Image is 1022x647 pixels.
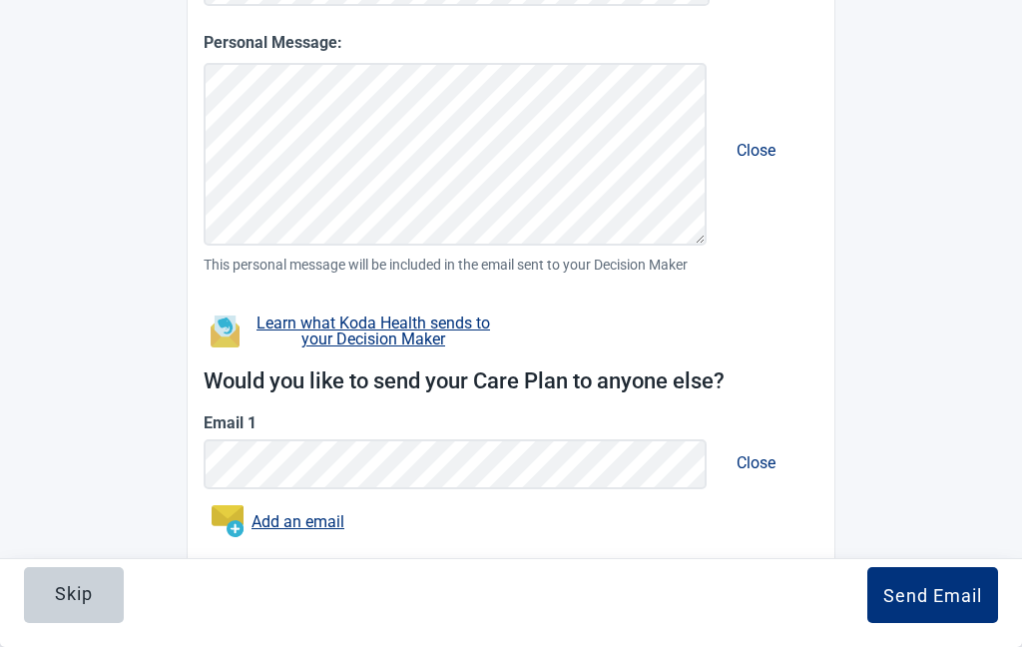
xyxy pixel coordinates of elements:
[24,567,124,623] button: Skip
[204,410,818,435] label: Email 1
[715,137,797,164] button: Remove
[721,125,791,176] span: Close
[55,584,93,604] div: Skip
[204,254,818,276] span: This personal message will be included in the email sent to your Decision Maker
[250,316,497,347] div: Learn what Koda Health sends to your Decision Maker
[883,585,982,605] div: Send Email
[204,364,818,399] h2: Would you like to send your Care Plan to anyone else?
[715,435,797,489] button: Close
[204,30,818,55] label: Personal Message:
[721,437,791,488] span: Close
[867,567,998,623] button: Send Email
[252,509,344,534] a: Add an email
[204,308,503,348] button: Learn what Koda Health sends to your Decision Maker
[204,497,352,545] button: Add an email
